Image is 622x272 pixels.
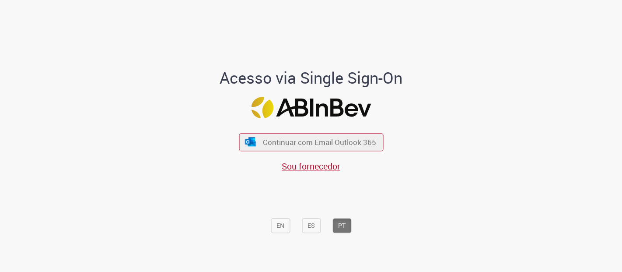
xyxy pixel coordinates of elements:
button: ícone Azure/Microsoft 360 Continuar com Email Outlook 365 [239,133,383,151]
img: Logo ABInBev [251,97,371,119]
button: EN [271,218,290,233]
h1: Acesso via Single Sign-On [190,69,433,87]
button: ES [302,218,321,233]
button: PT [332,218,351,233]
a: Sou fornecedor [282,160,340,172]
span: Continuar com Email Outlook 365 [263,137,376,147]
img: ícone Azure/Microsoft 360 [245,137,257,146]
